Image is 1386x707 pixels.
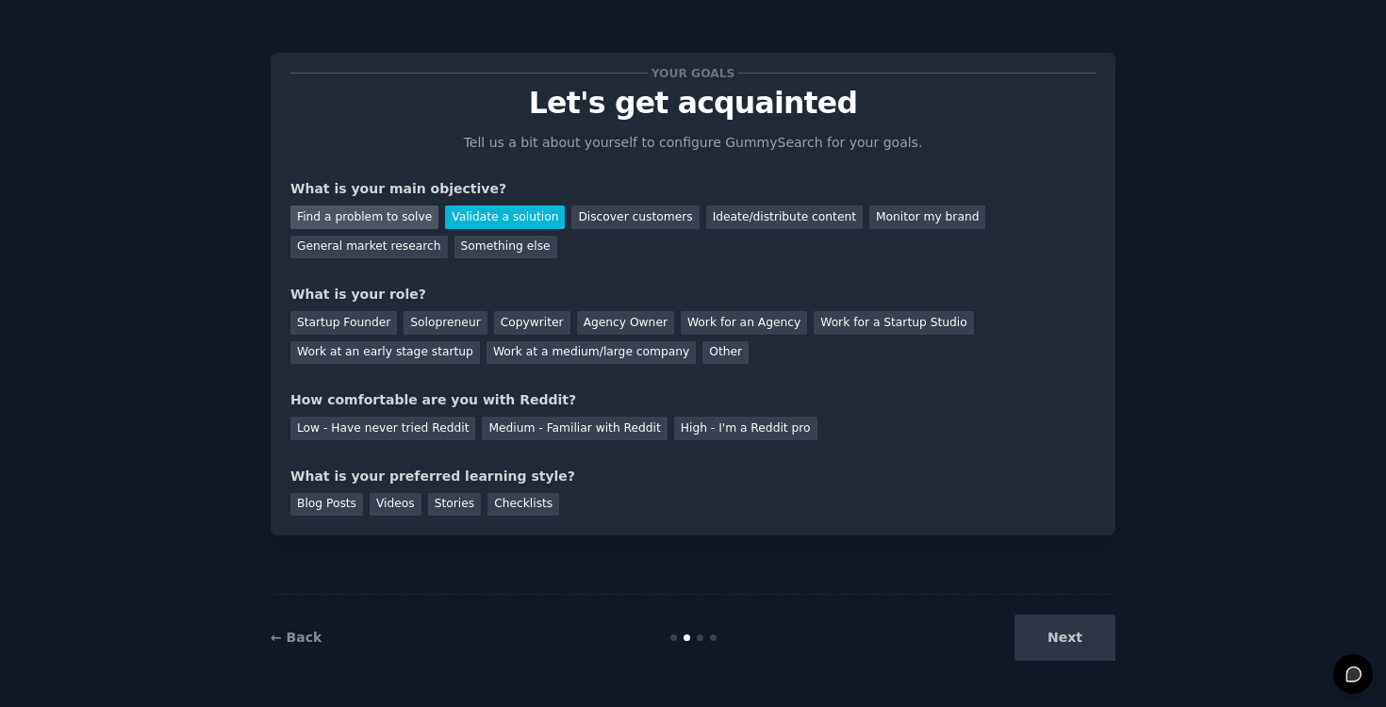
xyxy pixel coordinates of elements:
div: High - I'm a Reddit pro [674,417,817,440]
div: Copywriter [494,311,570,335]
p: Tell us a bit about yourself to configure GummySearch for your goals. [455,133,931,153]
div: General market research [290,236,448,259]
div: Videos [370,493,421,517]
div: Work at an early stage startup [290,341,480,365]
div: Work for an Agency [681,311,807,335]
div: Solopreneur [404,311,487,335]
div: Work for a Startup Studio [814,311,973,335]
div: Find a problem to solve [290,206,438,229]
a: ← Back [271,630,322,645]
div: Blog Posts [290,493,363,517]
div: Medium - Familiar with Reddit [482,417,667,440]
div: Ideate/distribute content [706,206,863,229]
div: What is your main objective? [290,179,1096,199]
div: Checklists [487,493,559,517]
div: Something else [454,236,557,259]
p: Let's get acquainted [290,87,1096,120]
span: Your goals [648,63,738,83]
div: Stories [428,493,481,517]
div: Monitor my brand [869,206,985,229]
div: Discover customers [571,206,699,229]
div: What is your preferred learning style? [290,467,1096,486]
div: How comfortable are you with Reddit? [290,390,1096,410]
div: Startup Founder [290,311,397,335]
div: Other [702,341,749,365]
div: Validate a solution [445,206,565,229]
div: Agency Owner [577,311,674,335]
div: Low - Have never tried Reddit [290,417,475,440]
div: What is your role? [290,285,1096,304]
div: Work at a medium/large company [487,341,696,365]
